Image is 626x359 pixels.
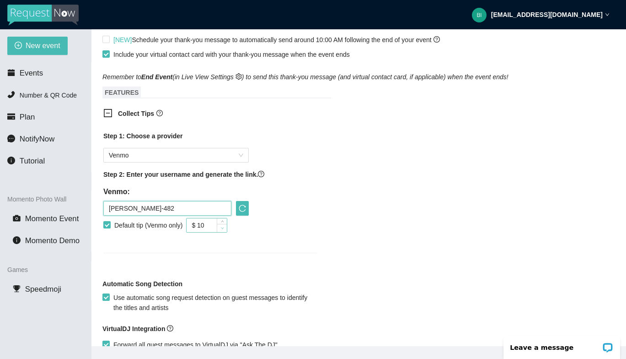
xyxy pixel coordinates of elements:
span: New event [26,40,60,51]
span: message [7,135,15,142]
span: up [219,219,225,224]
span: Use automatic song request detection on guest messages to identify the titles and artists [110,293,316,313]
span: credit-card [7,113,15,120]
h5: Venmo: [103,186,249,197]
span: Plan [20,113,35,121]
span: Events [20,69,43,77]
span: Momento Demo [25,236,80,245]
span: question-circle [433,36,440,43]
span: down [219,225,225,231]
span: calendar [7,69,15,76]
strong: [EMAIL_ADDRESS][DOMAIN_NAME] [491,11,603,18]
span: question-circle [258,171,264,177]
span: setting [235,73,242,80]
div: Collect Tipsquestion-circle [96,103,325,125]
span: NotifyNow [20,135,54,143]
span: phone [7,91,15,98]
i: Remember to (in Live View Settings ) to send this thank-you message (and virtual contact card, if... [102,73,508,81]
span: Increase Value [217,218,227,224]
span: Schedule your thank-you message to automatically send around 10:00 AM following the end of your e... [113,36,440,44]
span: plus-circle [15,42,22,50]
b: Collect Tips [118,110,154,117]
span: Tutorial [20,157,45,165]
span: Default tip (Venmo only) [111,220,186,230]
img: RequestNow [7,5,79,26]
span: Decrease Value [217,224,227,232]
span: Venmo [109,148,243,162]
b: End Event [141,73,172,81]
b: Step 1: Choose a provider [103,132,182,140]
button: plus-circleNew event [7,37,68,55]
span: question-circle [156,110,163,116]
span: reload [236,205,248,212]
span: Include your virtual contact card with your thank-you message when the event ends [113,51,350,58]
span: down [605,12,610,17]
span: trophy [13,285,21,293]
input: Venmo username (without the @) [103,201,231,216]
span: FEATURES [102,87,141,98]
span: question-circle [167,325,173,332]
span: info-circle [7,157,15,164]
b: Automatic Song Detection [102,279,182,289]
img: b573f13d72a41b61daee4edec3c6a9f1 [472,8,487,22]
span: info-circle [13,236,21,244]
span: Forward all guest messages to VirtualDJ via "Ask The DJ" [110,340,281,350]
iframe: LiveChat chat widget [498,330,626,359]
span: [NEW] [113,36,132,44]
span: camera [13,214,21,222]
b: Step 2: Enter your username and generate the link. [103,171,258,178]
span: minus-square [103,109,112,118]
span: Speedmoji [25,285,61,294]
span: Number & QR Code [20,92,77,99]
span: Momento Event [25,214,79,223]
b: VirtualDJ Integration [102,325,165,332]
button: reload [236,201,249,216]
